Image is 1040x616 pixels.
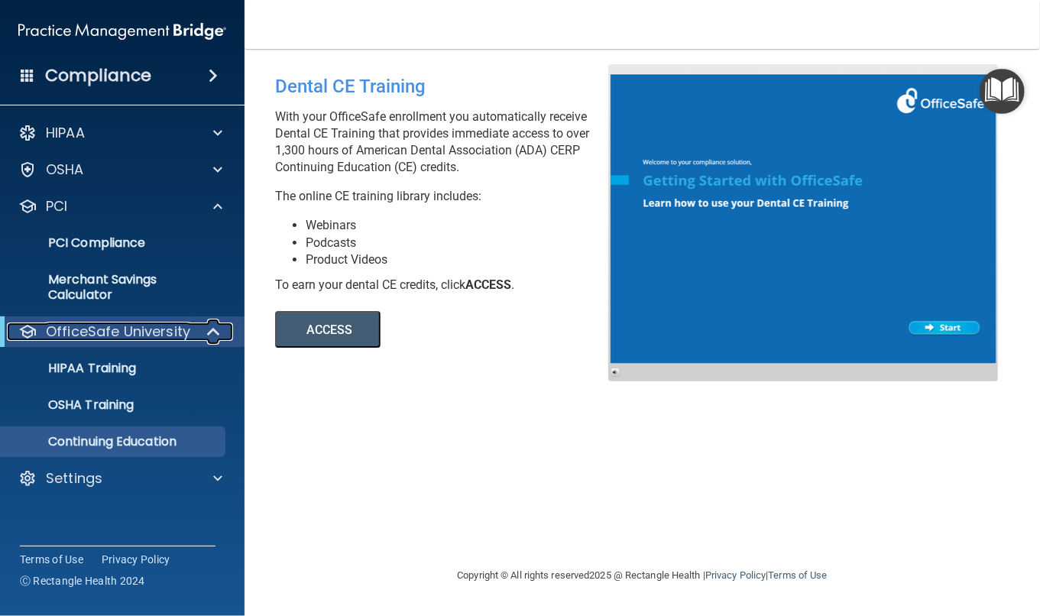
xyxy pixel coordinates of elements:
[980,69,1025,114] button: Open Resource Center
[46,323,190,341] p: OfficeSafe University
[45,65,151,86] h4: Compliance
[18,16,226,47] img: PMB logo
[10,272,219,303] p: Merchant Savings Calculator
[46,469,102,488] p: Settings
[18,124,222,142] a: HIPAA
[275,188,620,205] p: The online CE training library includes:
[46,197,67,216] p: PCI
[275,325,693,336] a: ACCESS
[10,361,136,376] p: HIPAA Training
[364,551,922,600] div: Copyright © All rights reserved 2025 @ Rectangle Health | |
[705,569,766,581] a: Privacy Policy
[275,311,381,348] button: ACCESS
[10,397,134,413] p: OSHA Training
[306,251,620,268] li: Product Videos
[46,124,85,142] p: HIPAA
[18,197,222,216] a: PCI
[18,323,222,341] a: OfficeSafe University
[964,511,1022,569] iframe: Drift Widget Chat Controller
[10,235,219,251] p: PCI Compliance
[768,569,827,581] a: Terms of Use
[20,552,83,567] a: Terms of Use
[306,217,620,234] li: Webinars
[275,109,620,176] p: With your OfficeSafe enrollment you automatically receive Dental CE Training that provides immedi...
[46,160,84,179] p: OSHA
[275,64,620,109] div: Dental CE Training
[18,160,222,179] a: OSHA
[275,277,620,293] div: To earn your dental CE credits, click .
[306,235,620,251] li: Podcasts
[18,469,222,488] a: Settings
[465,277,511,292] b: ACCESS
[10,434,219,449] p: Continuing Education
[20,573,145,588] span: Ⓒ Rectangle Health 2024
[102,552,170,567] a: Privacy Policy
